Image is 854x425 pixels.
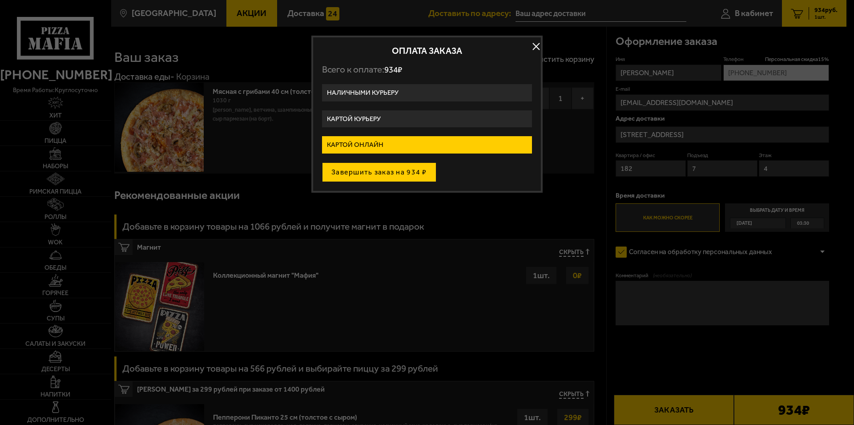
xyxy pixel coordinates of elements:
h2: Оплата заказа [322,46,532,55]
label: Картой курьеру [322,110,532,128]
label: Картой онлайн [322,136,532,154]
label: Наличными курьеру [322,84,532,101]
button: Завершить заказ на 934 ₽ [322,162,436,182]
span: 934 ₽ [384,65,402,75]
p: Всего к оплате: [322,64,532,75]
